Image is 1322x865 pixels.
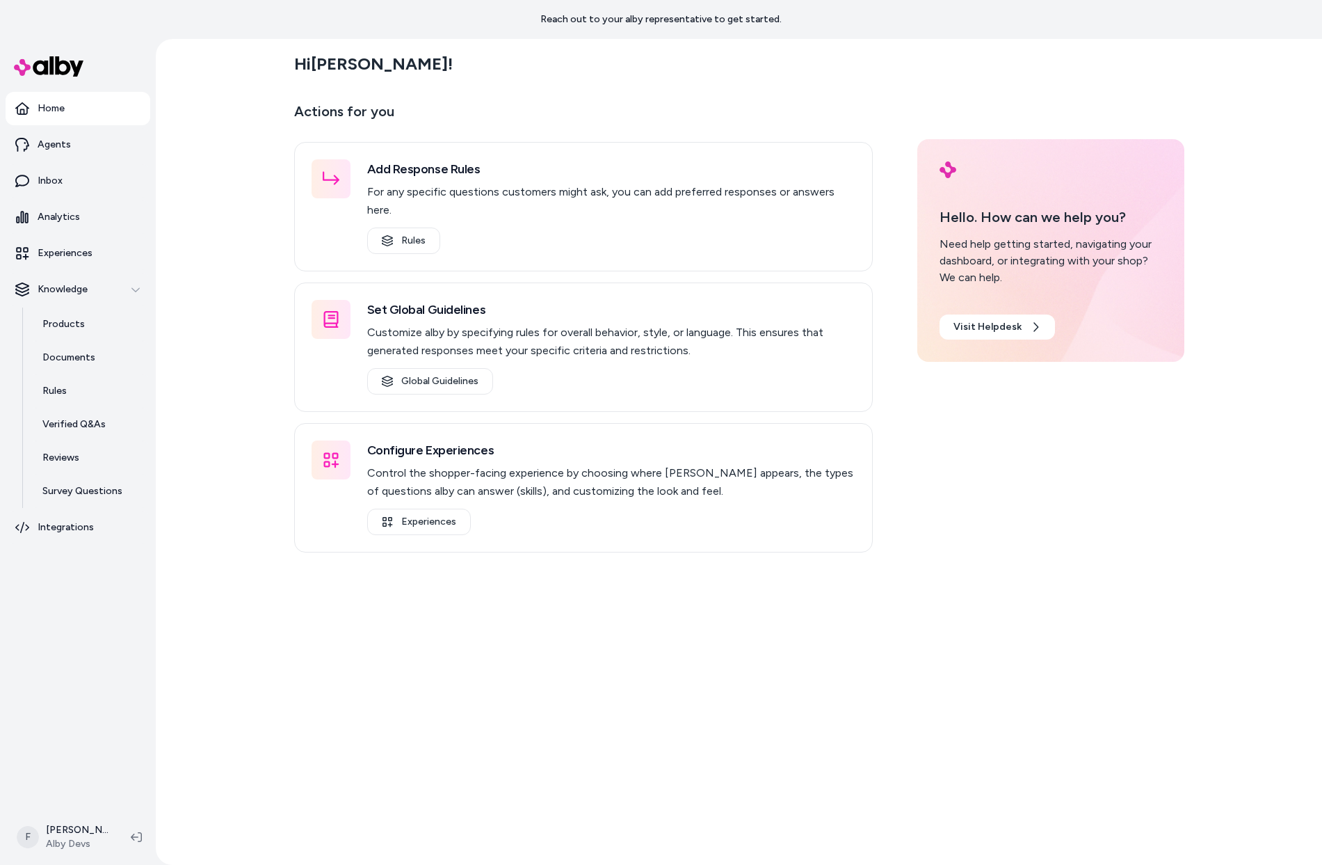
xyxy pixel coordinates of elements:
p: Hello. How can we help you? [940,207,1162,228]
p: Customize alby by specifying rules for overall behavior, style, or language. This ensures that ge... [367,324,855,360]
p: Analytics [38,210,80,224]
a: Experiences [367,509,471,535]
img: alby Logo [14,56,83,77]
a: Global Guidelines [367,368,493,395]
p: Inbox [38,174,63,188]
span: Alby Devs [46,837,108,851]
a: Inbox [6,164,150,198]
p: Survey Questions [42,484,122,498]
p: Knowledge [38,283,88,296]
div: Need help getting started, navigating your dashboard, or integrating with your shop? We can help. [940,236,1162,286]
a: Integrations [6,511,150,544]
a: Visit Helpdesk [940,315,1055,340]
span: F [17,826,39,848]
h3: Configure Experiences [367,441,855,460]
p: Actions for you [294,100,873,134]
img: alby Logo [940,161,956,178]
a: Rules [29,374,150,408]
p: Products [42,317,85,331]
h2: Hi [PERSON_NAME] ! [294,54,453,74]
a: Analytics [6,200,150,234]
a: Verified Q&As [29,408,150,441]
h3: Add Response Rules [367,159,855,179]
a: Agents [6,128,150,161]
p: For any specific questions customers might ask, you can add preferred responses or answers here. [367,183,855,219]
p: [PERSON_NAME] [46,823,108,837]
button: F[PERSON_NAME]Alby Devs [8,815,120,859]
p: Control the shopper-facing experience by choosing where [PERSON_NAME] appears, the types of quest... [367,464,855,500]
h3: Set Global Guidelines [367,300,855,319]
a: Survey Questions [29,475,150,508]
a: Reviews [29,441,150,475]
p: Documents [42,351,95,365]
p: Rules [42,384,67,398]
p: Reach out to your alby representative to get started. [540,13,782,26]
p: Verified Q&As [42,418,106,431]
a: Documents [29,341,150,374]
p: Reviews [42,451,79,465]
p: Experiences [38,246,92,260]
button: Knowledge [6,273,150,306]
a: Rules [367,228,440,254]
p: Home [38,102,65,116]
p: Agents [38,138,71,152]
a: Experiences [6,237,150,270]
a: Home [6,92,150,125]
p: Integrations [38,521,94,534]
a: Products [29,308,150,341]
